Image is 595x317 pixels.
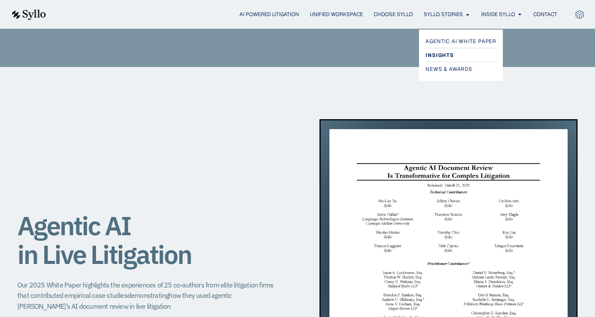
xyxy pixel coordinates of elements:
[63,10,557,19] div: Menu Toggle
[425,64,472,74] span: News & Awards
[425,50,496,60] a: Insights
[310,10,363,18] a: Unified Workspace
[17,211,276,269] h1: Agentic AI in Live Litigation
[10,10,46,20] img: syllo
[425,50,453,60] span: Insights
[533,10,557,18] a: Contact
[127,291,169,300] span: demonstrating
[424,10,463,18] a: Syllo Stories
[17,280,273,300] span: Our 2025 White Paper highlights the experiences of 25 co-authors from elite litigation firms that...
[239,10,299,18] a: AI Powered Litigation
[425,36,496,47] a: Agentic AI White Paper
[17,291,232,310] span: how they used agentic [PERSON_NAME]’s AI document review in live litigation
[63,10,557,19] nav: Menu
[374,10,413,18] a: Choose Syllo
[481,10,515,18] a: Inside Syllo
[425,64,496,74] a: News & Awards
